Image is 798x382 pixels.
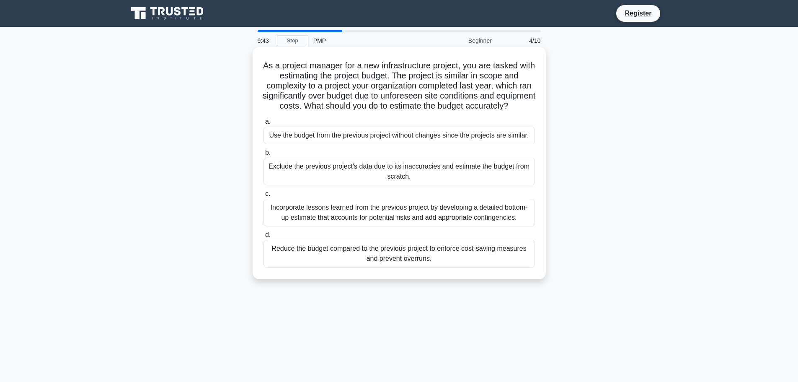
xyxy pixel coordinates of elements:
div: PMP [308,32,424,49]
h5: As a project manager for a new infrastructure project, you are tasked with estimating the project... [263,60,536,112]
div: Exclude the previous project's data due to its inaccuracies and estimate the budget from scratch. [263,158,535,185]
div: Use the budget from the previous project without changes since the projects are similar. [263,127,535,144]
a: Register [620,8,656,18]
div: 9:43 [253,32,277,49]
a: Stop [277,36,308,46]
div: Beginner [424,32,497,49]
div: Incorporate lessons learned from the previous project by developing a detailed bottom-up estimate... [263,199,535,226]
span: d. [265,231,271,238]
div: 4/10 [497,32,546,49]
span: b. [265,149,271,156]
div: Reduce the budget compared to the previous project to enforce cost-saving measures and prevent ov... [263,240,535,268]
span: c. [265,190,270,197]
span: a. [265,118,271,125]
